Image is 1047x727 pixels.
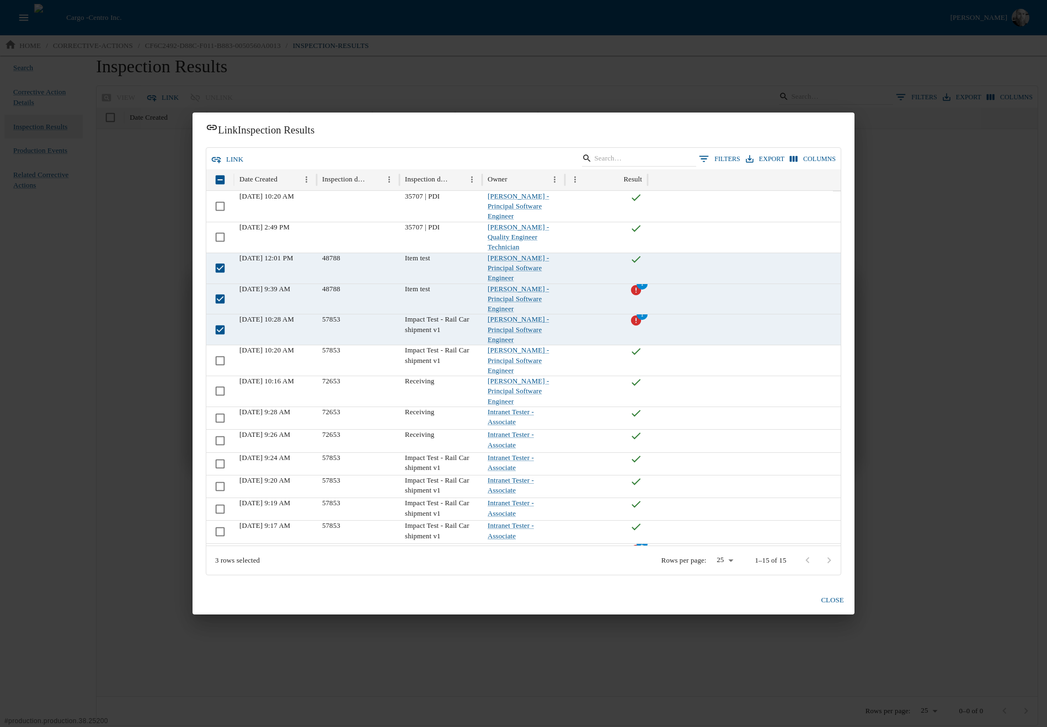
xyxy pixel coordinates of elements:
[488,522,534,539] a: Intranet Tester - Associate
[239,545,294,553] span: 03/21/2025 10:12 AM
[488,545,549,573] a: [PERSON_NAME] - Information Systems Technician Assistant
[399,284,482,314] div: Item test
[488,175,508,184] div: Owner
[399,376,482,407] div: Receiving
[488,499,534,517] a: Intranet Tester - Associate
[399,222,482,253] div: 35707 | PDI
[488,408,534,426] a: Intranet Tester - Associate
[239,499,290,507] span: 03/26/2025 9:19 AM
[399,345,482,376] div: Impact Test - Rail Car shipment v1
[582,151,696,169] div: Search
[399,520,482,543] div: Impact Test - Rail Car shipment v1
[239,285,290,293] span: 05/28/2025 9:39 AM
[399,475,482,498] div: Impact Test - Rail Car shipment v1
[239,408,290,416] span: 03/26/2025 9:28 AM
[405,175,449,184] div: Inspection details » Title
[488,431,534,448] a: Intranet Tester - Associate
[509,172,523,187] button: Sort
[367,172,382,187] button: Sort
[317,407,399,429] div: 72653
[317,253,399,284] div: 48788
[239,175,277,184] div: Date Created
[399,452,482,475] div: Impact Test - Rail Car shipment v1
[488,477,534,494] a: Intranet Tester - Associate
[488,454,534,472] a: Intranet Tester - Associate
[755,555,786,565] p: 1–15 of 15
[317,452,399,475] div: 57853
[399,191,482,222] div: 35707 | PDI
[547,172,562,187] button: Menu
[317,543,399,574] div: 72653
[815,591,850,610] button: close
[696,151,743,167] button: Show filters
[239,254,293,262] span: 07/15/2025 12:01 PM
[215,555,260,565] div: 3 rows selected
[399,314,482,345] div: Impact Test - Rail Car shipment v1
[239,346,294,354] span: 03/26/2025 10:20 AM
[488,316,549,344] a: [PERSON_NAME] - Principal Software Engineer
[317,314,399,345] div: 57853
[399,543,482,574] div: Receiving
[464,172,479,187] button: Menu
[450,172,465,187] button: Sort
[488,377,549,405] a: [PERSON_NAME] - Principal Software Engineer
[568,172,583,187] button: Menu
[637,279,648,290] span: 1
[317,498,399,520] div: 57853
[382,172,397,187] button: Menu
[239,316,294,323] span: 03/26/2025 10:28 AM
[399,407,482,429] div: Receiving
[399,253,482,284] div: Item test
[317,376,399,407] div: 72653
[488,346,549,375] a: [PERSON_NAME] - Principal Software Engineer
[608,172,623,187] button: Sort
[637,309,648,320] span: 1
[488,223,549,252] a: [PERSON_NAME] - Quality Engineer Technician
[317,520,399,543] div: 57853
[711,553,737,568] div: 25
[239,377,294,385] span: 03/26/2025 10:16 AM
[594,151,680,167] input: Search…
[239,223,290,231] span: 08/26/2025 2:49 PM
[488,254,549,282] a: [PERSON_NAME] - Principal Software Engineer
[239,193,294,200] span: 08/27/2025 10:20 AM
[239,431,290,439] span: 03/26/2025 9:26 AM
[637,538,648,549] span: 2
[239,477,290,484] span: 03/26/2025 9:20 AM
[743,151,787,167] button: Export
[623,175,642,184] div: Result
[399,429,482,452] div: Receiving
[787,151,838,167] button: Select columns
[317,345,399,376] div: 57853
[661,555,707,565] p: Rows per page:
[488,193,549,221] a: [PERSON_NAME] - Principal Software Engineer
[317,429,399,452] div: 72653
[399,498,482,520] div: Impact Test - Rail Car shipment v1
[239,522,290,530] span: 03/26/2025 9:17 AM
[322,175,366,184] div: Inspection details » Item » Centro Number
[239,454,290,462] span: 03/26/2025 9:24 AM
[193,113,854,147] h2: Link Inspection Results
[317,284,399,314] div: 48788
[488,285,549,313] a: [PERSON_NAME] - Principal Software Engineer
[317,475,399,498] div: 57853
[279,172,293,187] button: Sort
[209,150,248,169] button: link
[299,172,314,187] button: Menu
